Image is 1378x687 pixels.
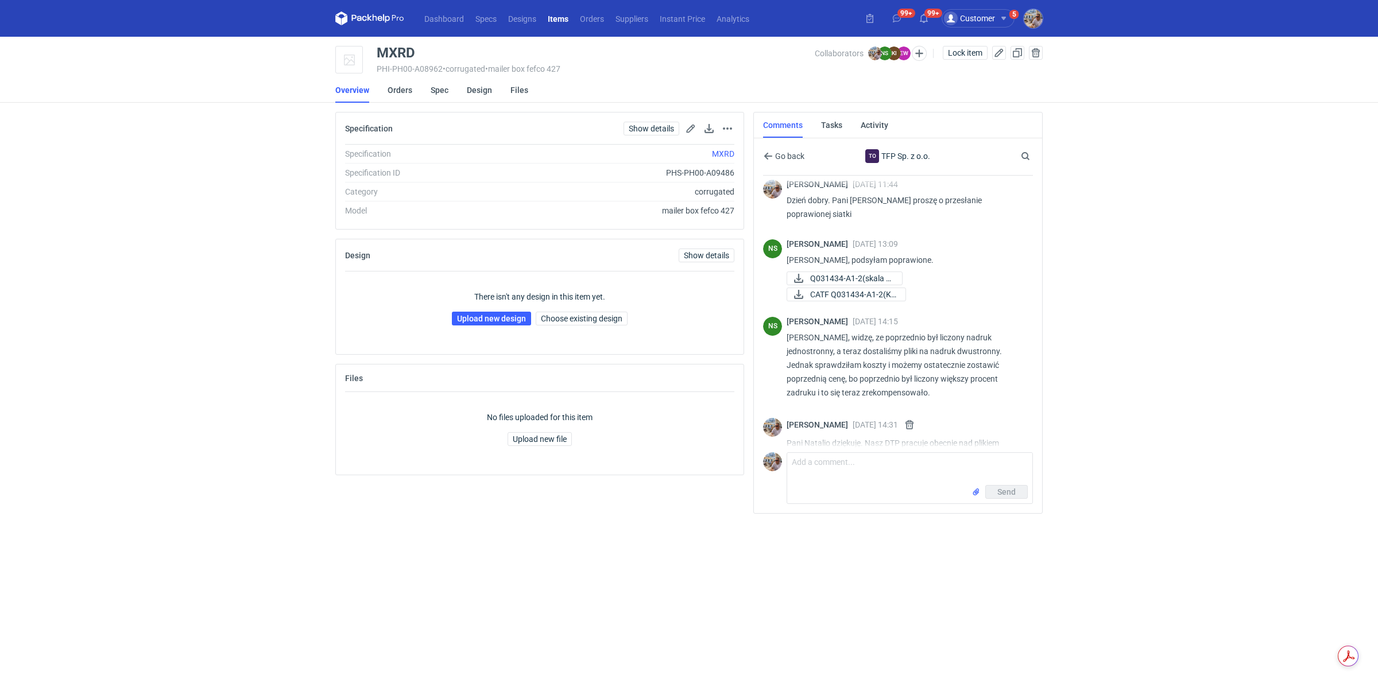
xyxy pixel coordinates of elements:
[443,64,485,73] span: • corrugated
[763,239,782,258] figcaption: NS
[787,436,1024,464] p: Pani Natalio dziękuję. Nasz DTP pracuje obecnie nad plikiem produkcyjnym.
[470,11,502,25] a: Specs
[487,412,593,423] p: No files uploaded for this item
[787,271,903,285] a: Q031434-A1-2(skala 1...
[1019,149,1055,163] input: Search
[815,49,864,58] span: Collaborators
[474,291,605,302] p: There isn't any design in this item yet.
[654,11,711,25] a: Instant Price
[912,46,927,61] button: Edit collaborators
[810,288,896,301] span: CATF Q031434-A1-2(K)...
[388,77,412,103] a: Orders
[345,148,501,160] div: Specification
[810,272,893,285] span: Q031434-A1-2(skala 1...
[345,251,370,260] h2: Design
[712,149,734,158] a: MXRD
[763,418,782,437] img: Michał Palasek
[1029,46,1043,60] button: Delete item
[997,488,1016,496] span: Send
[853,317,898,326] span: [DATE] 14:15
[624,122,679,135] a: Show details
[985,485,1028,499] button: Send
[942,9,1024,28] button: Customer5
[948,49,982,57] span: Lock item
[943,46,988,60] button: Lock item
[853,180,898,189] span: [DATE] 11:44
[679,249,734,262] a: Show details
[787,288,906,301] a: CATF Q031434-A1-2(K)...
[787,193,1024,221] p: Dzień dobry. Pani [PERSON_NAME] proszę o przesłanie poprawionej siatki
[452,312,531,325] a: Upload new design
[431,77,448,103] a: Spec
[574,11,610,25] a: Orders
[510,77,528,103] a: Files
[865,149,879,163] figcaption: To
[501,205,734,216] div: mailer box fefco 427
[711,11,755,25] a: Analytics
[702,122,716,135] button: Download specification
[1024,9,1043,28] img: Michał Palasek
[541,315,622,323] span: Choose existing design
[897,46,911,60] figcaption: EW
[763,112,803,138] a: Comments
[992,46,1006,60] button: Edit item
[1012,10,1016,18] div: 5
[787,331,1024,399] p: [PERSON_NAME], widzę, ze poprzednio był liczony nadruk jednostronny, a teraz dostaliśmy pliki na ...
[345,186,501,197] div: Category
[787,420,853,429] span: [PERSON_NAME]
[1011,46,1024,60] button: Duplicate Item
[377,64,815,73] div: PHI-PH00-A08962
[501,186,734,197] div: corrugated
[502,11,542,25] a: Designs
[915,9,933,28] button: 99+
[345,205,501,216] div: Model
[345,374,363,383] h2: Files
[335,11,404,25] svg: Packhelp Pro
[821,112,842,138] a: Tasks
[865,149,879,163] div: TFP Sp. z o.o.
[536,312,628,325] button: Choose existing design
[787,317,853,326] span: [PERSON_NAME]
[419,11,470,25] a: Dashboard
[763,317,782,336] div: Natalia Stępak
[787,253,1024,267] p: [PERSON_NAME], podsyłam poprawione.
[861,112,888,138] a: Activity
[763,452,782,471] img: Michał Palasek
[501,167,734,178] div: PHS-PH00-A09486
[787,180,853,189] span: [PERSON_NAME]
[944,11,995,25] div: Customer
[721,122,734,135] button: Actions
[684,122,698,135] button: Edit spec
[485,64,560,73] span: • mailer box fefco 427
[335,77,369,103] a: Overview
[888,9,906,28] button: 99+
[868,46,882,60] img: Michał Palasek
[842,149,954,163] div: TFP Sp. z o.o.
[345,167,501,178] div: Specification ID
[610,11,654,25] a: Suppliers
[773,152,804,160] span: Go back
[763,317,782,336] figcaption: NS
[853,239,898,249] span: [DATE] 13:09
[377,46,415,60] div: MXRD
[763,180,782,199] img: Michał Palasek
[887,46,901,60] figcaption: KI
[542,11,574,25] a: Items
[763,149,805,163] button: Go back
[763,239,782,258] div: Natalia Stępak
[508,432,572,446] button: Upload new file
[787,239,853,249] span: [PERSON_NAME]
[787,271,901,285] div: Q031434-A1-2(skala 1).pdf
[853,420,898,429] span: [DATE] 14:31
[787,288,901,301] div: CATF Q031434-A1-2(K).PDF
[513,435,567,443] span: Upload new file
[467,77,492,103] a: Design
[345,124,393,133] h2: Specification
[878,46,892,60] figcaption: NS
